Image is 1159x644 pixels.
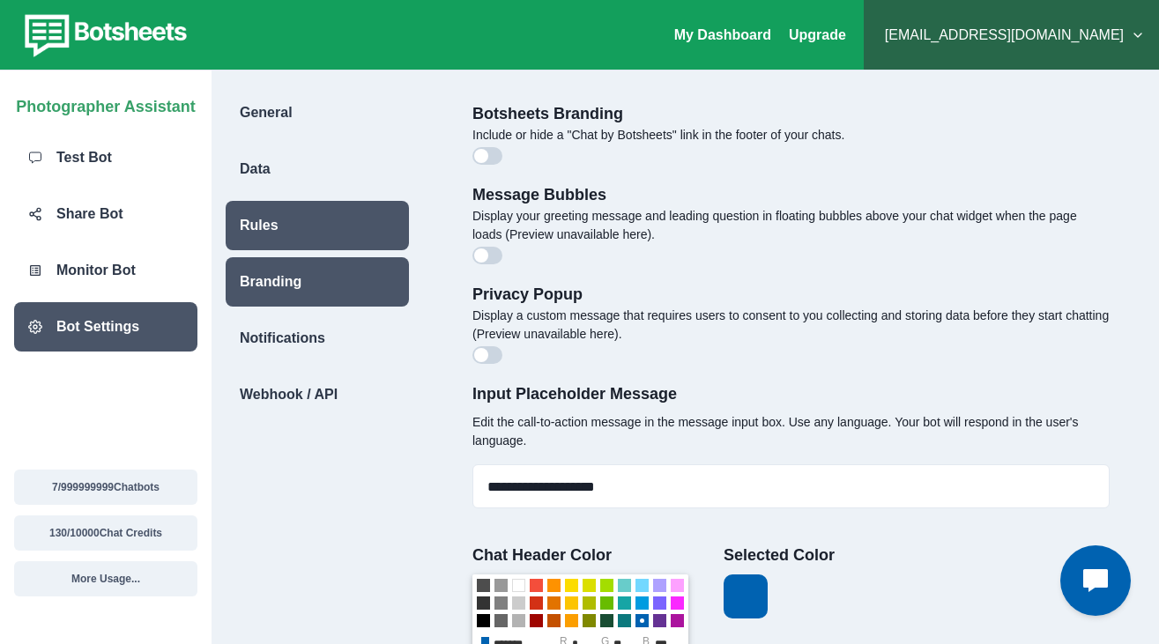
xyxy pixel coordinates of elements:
[56,316,139,337] p: Bot Settings
[547,596,561,610] div: #E27300
[653,614,666,627] div: #653294
[472,207,1110,244] p: Display your greeting message and leading question in floating bubbles above your chat widget whe...
[674,27,771,42] a: My Dashboard
[547,579,561,592] div: #FE9200
[16,88,195,119] p: Photographer Assistant
[653,596,666,610] div: #7B64FF
[512,614,525,627] div: #B3B3B3
[635,579,649,592] div: #73D8FF
[618,614,631,627] div: #0C797D
[472,126,844,144] p: Include or hide a "Chat by Botsheets" link in the footer of your chats.
[240,215,279,236] p: Rules
[14,515,197,551] button: 130/10000Chat Credits
[14,470,197,505] button: 7/999999999Chatbots
[240,384,338,405] p: Webhook / API
[472,544,688,567] p: Chat Header Color
[583,579,596,592] div: #DBDF00
[14,561,197,596] button: More Usage...
[671,614,684,627] div: #AB149E
[547,614,561,627] div: #C45100
[472,382,1110,406] p: Input Placeholder Message
[472,283,1110,307] p: Privacy Popup
[477,579,490,592] div: #4D4D4D
[653,579,666,592] div: #AEA1FF
[565,596,578,610] div: #FCC400
[240,271,301,292] p: Branding
[878,18,1145,53] button: [EMAIL_ADDRESS][DOMAIN_NAME]
[512,579,525,592] div: #FFFFFF
[512,596,525,610] div: #cccccc
[600,614,613,627] div: #194D33
[618,596,631,610] div: #16A5A5
[477,596,490,610] div: #333333
[212,201,423,250] a: Rules
[472,102,844,126] p: Botsheets Branding
[635,614,649,627] div: #0062B1
[240,159,271,180] p: Data
[472,413,1110,450] p: Edit the call-to-action message in the message input box. Use any language. Your bot will respond...
[212,144,423,194] a: Data
[212,314,423,363] a: Notifications
[212,370,423,419] a: Webhook / API
[671,579,684,592] div: #FDA1FF
[240,102,293,123] p: General
[600,596,613,610] div: #68BC00
[530,596,543,610] div: #D33115
[56,204,123,225] p: Share Bot
[565,579,578,592] div: #FCDC00
[583,596,596,610] div: #B0BC00
[789,27,846,42] a: Upgrade
[240,328,325,349] p: Notifications
[212,257,423,307] a: Branding
[565,614,578,627] div: #FB9E00
[530,579,543,592] div: #F44E3B
[212,88,423,137] a: General
[477,614,490,627] div: #000000
[472,183,1110,207] p: Message Bubbles
[635,596,649,610] div: #009CE0
[530,614,543,627] div: #9F0500
[494,596,508,610] div: #808080
[494,579,508,592] div: #999999
[472,307,1110,344] p: Display a custom message that requires users to consent to you collecting and storing data before...
[56,147,112,168] p: Test Bot
[583,614,596,627] div: #808900
[671,596,684,610] div: #FA28FF
[600,579,613,592] div: #A4DD00
[724,544,835,567] p: Selected Color
[494,614,508,627] div: #666666
[56,260,136,281] p: Monitor Bot
[14,11,192,60] img: botsheets-logo.png
[618,579,631,592] div: #68CCCA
